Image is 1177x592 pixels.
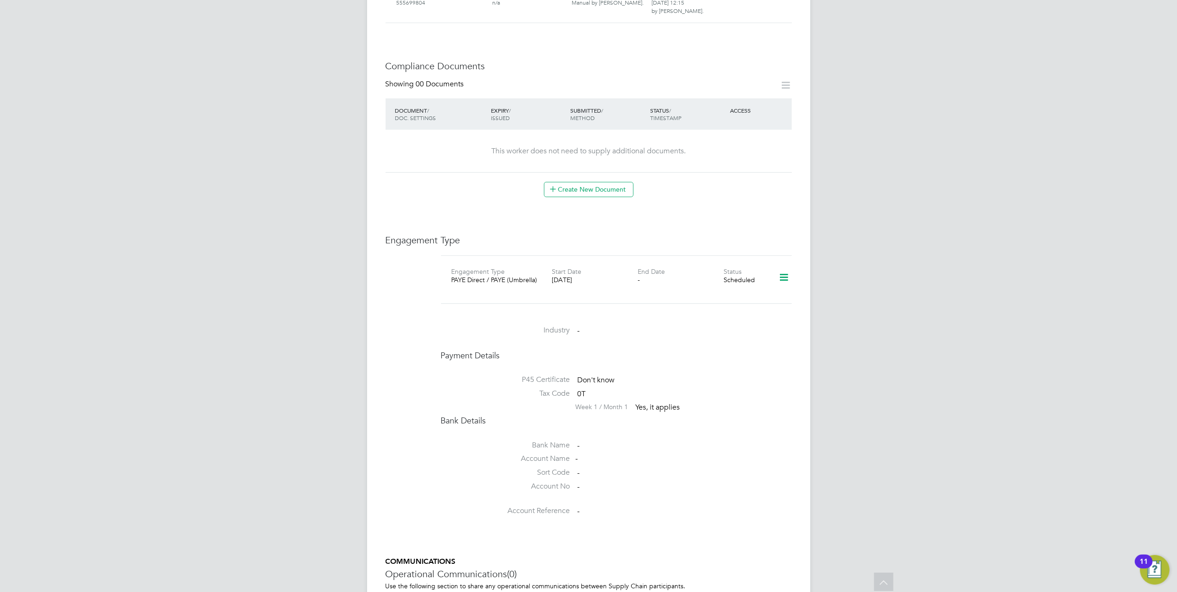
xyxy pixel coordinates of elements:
[552,267,581,276] label: Start Date
[393,102,489,126] div: DOCUMENT
[669,107,671,114] span: /
[568,102,648,126] div: SUBMITTED
[578,326,580,335] span: -
[441,415,792,426] h4: Bank Details
[1140,555,1170,585] button: Open Resource Center, 11 new notifications
[638,276,724,284] div: -
[452,276,537,284] div: PAYE Direct / PAYE (Umbrella)
[441,441,570,450] label: Bank Name
[1140,562,1148,574] div: 11
[386,582,792,590] p: Use the following section to share any operational communications between Supply Chain participants.
[578,441,580,450] span: -
[602,107,604,114] span: /
[576,403,628,411] label: Week 1 / Month 1
[578,468,580,477] span: -
[544,182,634,197] button: Create New Document
[578,482,580,491] span: -
[441,350,792,361] h4: Payment Details
[441,506,570,516] label: Account Reference
[728,102,791,119] div: ACCESS
[724,267,742,276] label: Status
[428,107,429,114] span: /
[441,454,570,464] label: Account Name
[652,7,704,14] span: by [PERSON_NAME].
[441,326,570,335] label: Industry
[441,482,570,491] label: Account No
[489,102,568,126] div: EXPIRY
[441,375,570,385] label: P45 Certificate
[636,403,680,412] span: Yes, it applies
[638,267,665,276] label: End Date
[578,507,580,516] span: -
[648,102,728,126] div: STATUS
[386,568,792,580] h3: Operational Communications
[578,389,586,399] span: 0T
[509,107,511,114] span: /
[441,389,570,399] label: Tax Code
[578,375,615,385] span: Don't know
[452,267,505,276] label: Engagement Type
[386,79,466,89] div: Showing
[395,114,436,121] span: DOC. SETTINGS
[441,468,570,477] label: Sort Code
[571,114,595,121] span: METHOD
[386,557,792,567] h5: COMMUNICATIONS
[491,114,510,121] span: ISSUED
[416,79,464,89] span: 00 Documents
[507,568,517,580] span: (0)
[650,114,682,121] span: TIMESTAMP
[552,276,638,284] div: [DATE]
[724,276,767,284] div: Scheduled
[576,454,664,464] div: -
[395,146,783,156] div: This worker does not need to supply additional documents.
[386,60,792,72] h3: Compliance Documents
[386,234,792,246] h3: Engagement Type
